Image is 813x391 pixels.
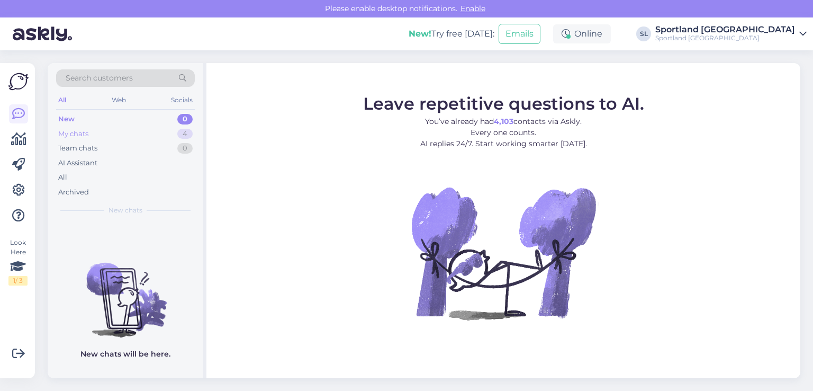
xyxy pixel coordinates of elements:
div: My chats [58,129,88,139]
span: Search customers [66,73,133,84]
div: All [58,172,67,183]
div: 0 [177,114,193,125]
div: 1 / 3 [8,276,28,286]
div: 0 [177,143,193,154]
div: Team chats [58,143,97,154]
span: New chats [109,206,142,215]
b: New! [409,29,431,39]
div: Try free [DATE]: [409,28,494,40]
div: Web [110,93,128,107]
div: Online [553,24,611,43]
div: Look Here [8,238,28,286]
img: No Chat active [408,157,599,348]
div: Sportland [GEOGRAPHIC_DATA] [655,34,795,42]
div: All [56,93,68,107]
a: Sportland [GEOGRAPHIC_DATA]Sportland [GEOGRAPHIC_DATA] [655,25,807,42]
div: 4 [177,129,193,139]
div: SL [636,26,651,41]
div: New [58,114,75,125]
img: Askly Logo [8,72,29,92]
span: Leave repetitive questions to AI. [363,93,644,113]
p: New chats will be here. [80,349,170,360]
p: You’ve already had contacts via Askly. Every one counts. AI replies 24/7. Start working smarter [... [363,115,644,149]
button: Emails [499,24,540,44]
div: AI Assistant [58,158,97,168]
b: 4,103 [494,116,513,126]
div: Socials [169,93,195,107]
div: Sportland [GEOGRAPHIC_DATA] [655,25,795,34]
img: No chats [48,244,203,339]
div: Archived [58,187,89,198]
span: Enable [457,4,489,13]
